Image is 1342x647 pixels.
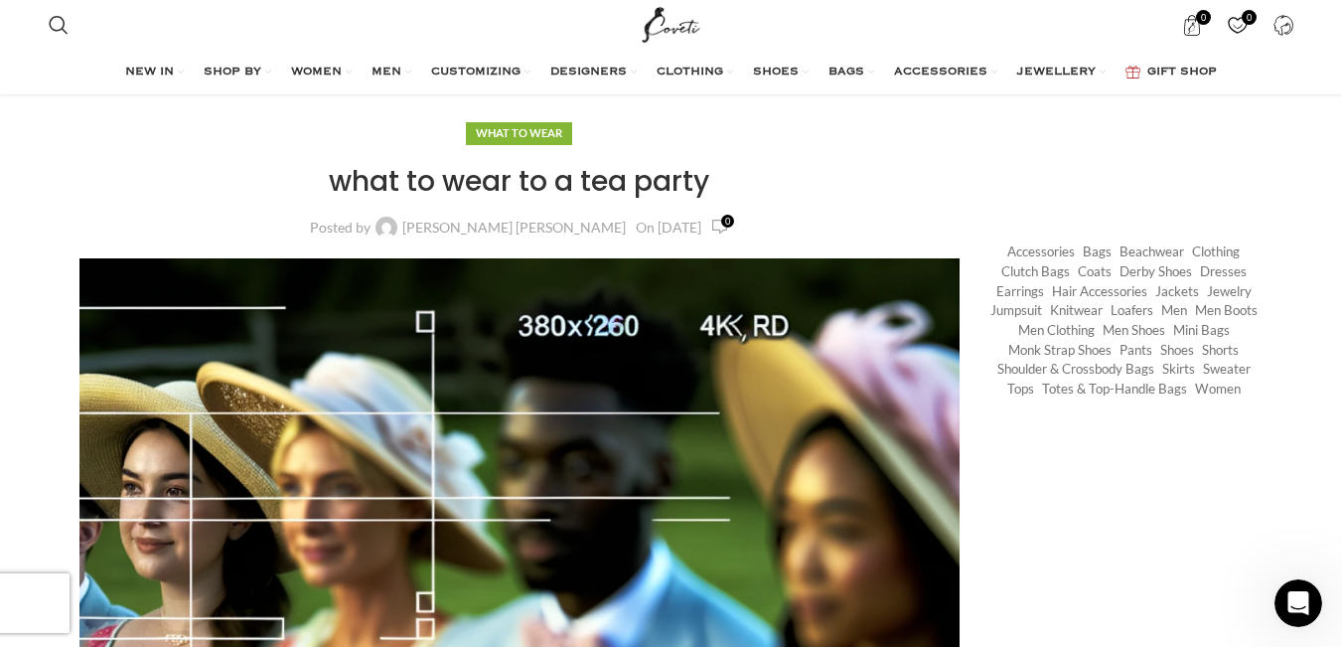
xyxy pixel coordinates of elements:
span: 0 [1196,10,1211,25]
a: Site logo [638,15,704,32]
a: NEW IN [125,53,184,92]
span: GIFT SHOP [1147,65,1217,81]
a: SHOES [753,53,809,92]
a: Men Shoes (1,372 items) [1103,321,1165,340]
a: Shoes (294 items) [1160,341,1194,360]
a: Shoulder & Crossbody Bags (674 items) [997,360,1154,379]
span: Posted by [310,221,371,235]
span: CLOTHING [657,65,723,81]
a: SHOP BY [204,53,271,92]
a: Coats (381 items) [1078,262,1112,281]
a: MEN [372,53,411,92]
a: Tops (2,801 items) [1007,380,1034,399]
a: Sweater (220 items) [1203,360,1251,379]
span: CUSTOMIZING [431,65,521,81]
a: Beachwear (445 items) [1119,243,1184,261]
time: On [DATE] [636,219,701,236]
a: What to wear [476,126,562,139]
a: Jewelry (409 items) [1207,282,1252,301]
a: Derby shoes (233 items) [1119,262,1192,281]
a: Clutch Bags (155 items) [1001,262,1070,281]
a: Pants (1,296 items) [1119,341,1152,360]
img: GiftBag [1125,66,1140,79]
a: Women (20,972 items) [1195,380,1241,399]
span: BAGS [828,65,864,81]
a: Mini Bags (369 items) [1173,321,1230,340]
span: DESIGNERS [550,65,627,81]
a: Jackets (1,126 items) [1155,282,1199,301]
a: CUSTOMIZING [431,53,530,92]
a: CLOTHING [657,53,733,92]
span: MEN [372,65,401,81]
a: Hair Accessories (245 items) [1052,282,1147,301]
a: 0 [711,216,729,239]
a: 0 [1217,5,1258,45]
span: JEWELLERY [1017,65,1096,81]
a: Jumpsuit (154 items) [990,301,1042,320]
a: Men Boots (296 items) [1195,301,1258,320]
a: ACCESSORIES [894,53,997,92]
span: 0 [721,215,734,228]
div: My Wishlist [1217,5,1258,45]
a: Loafers (193 items) [1111,301,1153,320]
img: author-avatar [375,217,397,239]
a: Knitwear (443 items) [1050,301,1103,320]
span: ACCESSORIES [894,65,987,81]
a: Totes & Top-Handle Bags (361 items) [1042,380,1187,399]
span: SHOES [753,65,799,81]
a: Skirts (987 items) [1162,360,1195,379]
a: [PERSON_NAME] [PERSON_NAME] [402,221,626,235]
a: Dresses (9,414 items) [1200,262,1247,281]
a: Earrings (185 items) [996,282,1044,301]
a: JEWELLERY [1017,53,1106,92]
h1: what to wear to a tea party [79,162,961,201]
a: Search [39,5,78,45]
a: Bags (1,748 items) [1083,243,1112,261]
a: DESIGNERS [550,53,637,92]
a: 0 [1171,5,1212,45]
a: WOMEN [291,53,352,92]
a: Clothing (17,713 items) [1192,243,1240,261]
a: BAGS [828,53,874,92]
a: Men (1,906 items) [1161,301,1187,320]
span: 0 [1242,10,1257,25]
span: NEW IN [125,65,174,81]
a: Shorts (291 items) [1202,341,1239,360]
div: Main navigation [39,53,1303,92]
a: GIFT SHOP [1125,53,1217,92]
a: Men Clothing (418 items) [1018,321,1095,340]
a: Monk strap shoes (262 items) [1008,341,1112,360]
span: SHOP BY [204,65,261,81]
span: WOMEN [291,65,342,81]
a: Accessories (745 items) [1007,243,1075,261]
iframe: Intercom live chat [1274,579,1322,627]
